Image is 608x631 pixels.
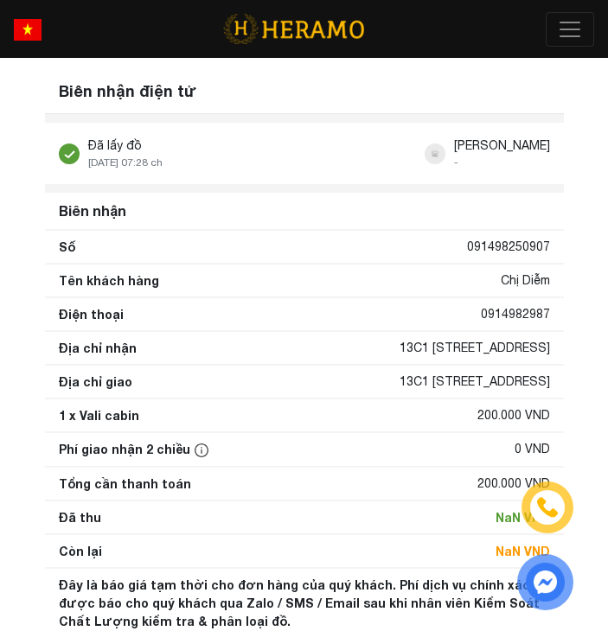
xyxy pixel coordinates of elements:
div: Điện thoại [59,305,124,323]
div: 1 x Vali cabin [59,406,139,424]
img: stick.svg [59,143,80,164]
div: 13C1 [STREET_ADDRESS] [400,373,550,391]
span: - [454,156,458,169]
img: phone-icon [537,497,558,518]
div: Số [59,238,75,256]
div: Còn lại [59,542,102,560]
div: Tổng cần thanh toán [59,475,191,493]
img: vn-flag.png [14,19,42,41]
span: [DATE] 07:28 ch [88,156,163,169]
div: Phí giao nhận 2 chiều [59,440,213,459]
a: phone-icon [524,484,571,531]
div: 200.000 VND [477,406,550,424]
div: Địa chỉ giao [59,373,132,391]
div: Đã thu [59,508,101,526]
div: 13C1 [STREET_ADDRESS] [400,339,550,357]
div: NaN VND [496,508,550,526]
div: Địa chỉ nhận [59,339,137,357]
img: logo [223,11,364,47]
div: Biên nhận [52,194,557,228]
div: 0 VND [515,440,550,459]
div: Biên nhận điện tử [45,69,564,114]
div: Tên khách hàng [59,271,159,290]
div: 091498250907 [467,238,550,256]
div: NaN VND [496,542,550,560]
div: [PERSON_NAME] [454,137,550,155]
div: Đã lấy đồ [88,137,163,155]
div: 200.000 VND [477,475,550,493]
div: Chị Diễm [501,271,550,290]
img: info [195,443,208,457]
div: 0914982987 [481,305,550,323]
div: Đây là báo giá tạm thời cho đơn hàng của quý khách. Phí dịch vụ chính xác sẽ được báo cho quý khá... [59,576,550,630]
